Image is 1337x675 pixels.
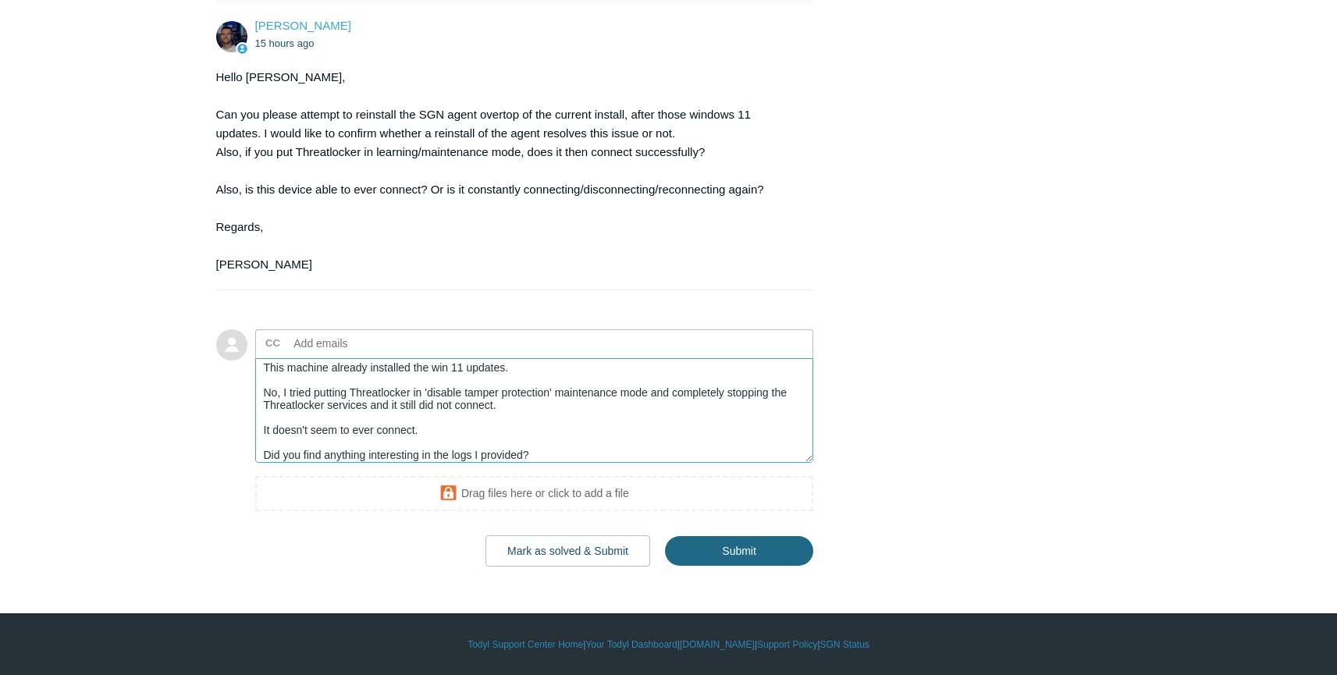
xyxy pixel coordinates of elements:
[216,68,798,274] div: Hello [PERSON_NAME], Can you please attempt to reinstall the SGN agent overtop of the current ins...
[665,536,813,566] input: Submit
[680,638,755,652] a: [DOMAIN_NAME]
[820,638,869,652] a: SGN Status
[757,638,817,652] a: Support Policy
[468,638,583,652] a: Todyl Support Center Home
[255,19,351,32] a: [PERSON_NAME]
[485,535,650,567] button: Mark as solved & Submit
[255,358,814,464] textarea: Add your reply
[585,638,677,652] a: Your Todyl Dashboard
[255,19,351,32] span: Connor Davis
[255,37,315,49] time: 08/27/2025, 17:18
[288,332,456,355] input: Add emails
[265,332,280,355] label: CC
[216,638,1122,652] div: | | | |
